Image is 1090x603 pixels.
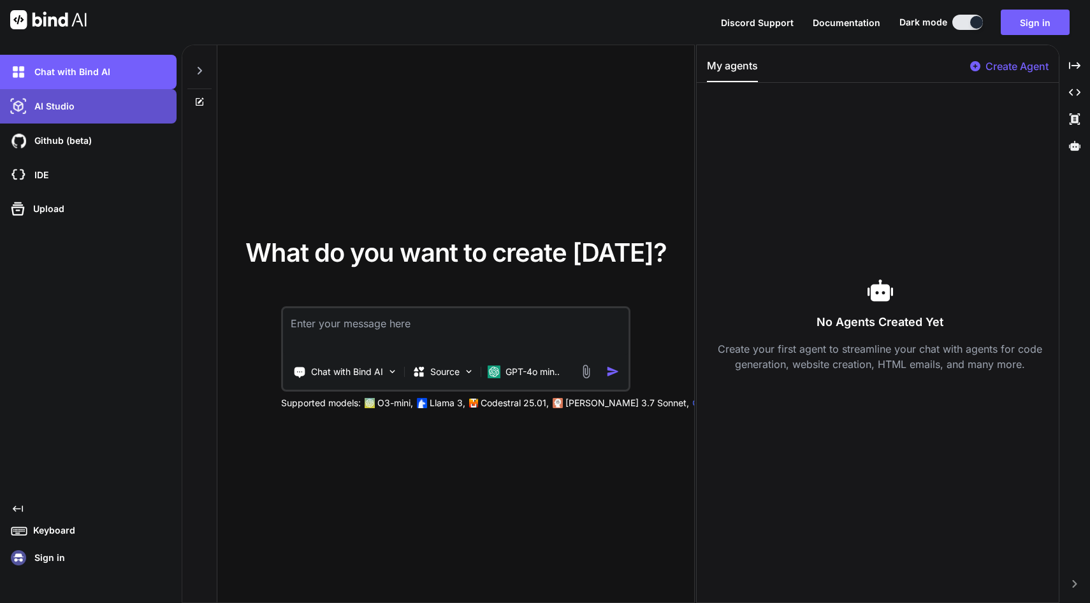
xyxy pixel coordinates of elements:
[29,169,48,181] p: IDE
[488,365,500,378] img: GPT-4o mini
[8,547,29,569] img: signin
[29,551,65,564] p: Sign in
[693,398,703,408] img: claude
[985,59,1049,74] p: Create Agent
[28,202,64,215] p: Upload
[553,398,563,408] img: claude
[813,17,880,28] span: Documentation
[365,398,375,408] img: GPT-4
[29,66,110,78] p: Chat with Bind AI
[8,61,29,83] img: darkChat
[430,365,460,378] p: Source
[463,366,474,377] img: Pick Models
[8,130,29,152] img: githubDark
[8,164,29,186] img: cloudideIcon
[813,16,880,29] button: Documentation
[707,58,758,82] button: My agents
[387,366,398,377] img: Pick Tools
[707,341,1054,372] p: Create your first agent to streamline your chat with agents for code generation, website creation...
[565,397,689,409] p: [PERSON_NAME] 3.7 Sonnet,
[607,365,620,378] img: icon
[29,134,92,147] p: Github (beta)
[311,365,383,378] p: Chat with Bind AI
[8,96,29,117] img: darkAi-studio
[281,397,361,409] p: Supported models:
[417,398,427,408] img: Llama2
[505,365,560,378] p: GPT-4o min..
[28,524,75,537] p: Keyboard
[481,397,549,409] p: Codestral 25.01,
[377,397,413,409] p: O3-mini,
[1001,10,1070,35] button: Sign in
[899,16,947,29] span: Dark mode
[721,16,794,29] button: Discord Support
[29,100,75,113] p: AI Studio
[10,10,87,29] img: Bind AI
[707,313,1054,331] h3: No Agents Created Yet
[721,17,794,28] span: Discord Support
[430,397,465,409] p: Llama 3,
[579,364,594,379] img: attachment
[469,399,478,408] img: Mistral-AI
[245,237,667,268] span: What do you want to create [DATE]?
